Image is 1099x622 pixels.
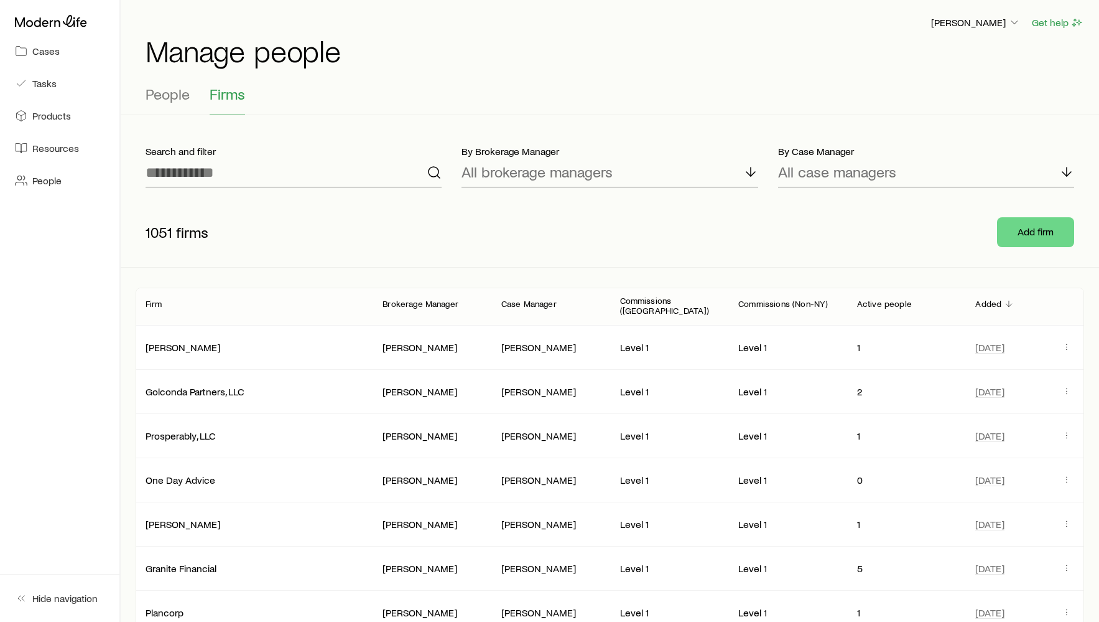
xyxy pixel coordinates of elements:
div: Granite Financial [146,562,216,575]
p: Active people [857,299,912,309]
p: 1 [857,518,956,530]
p: 2 [857,385,956,398]
h1: Manage people [146,35,1084,65]
a: Resources [10,134,109,162]
p: Level 1 [620,474,719,486]
a: Tasks [10,70,109,97]
span: 1051 [146,224,172,241]
p: Level 1 [738,606,837,619]
p: By Case Manager [778,145,1074,158]
span: firms [176,224,208,241]
p: Level 1 [620,385,719,398]
span: [DATE] [975,562,1004,575]
p: Added [975,299,1001,309]
span: Tasks [32,77,57,90]
div: [PERSON_NAME] [146,518,220,531]
p: Michael Arner [383,562,481,575]
p: Jason Pratt [383,341,481,354]
p: Search and filter [146,145,442,158]
p: Level 1 [620,430,719,442]
p: Level 1 [738,474,837,486]
span: Products [32,110,71,122]
p: Level 1 [620,562,719,575]
p: 1 [857,341,956,354]
button: Get help [1031,16,1084,30]
p: Level 1 [738,341,837,354]
div: People and firms tabs [146,85,1074,115]
p: Donna Pureza [501,430,600,442]
p: Case Manager [501,299,557,309]
p: Donna Pureza [501,606,600,619]
p: Level 1 [620,518,719,530]
p: Donna Pureza [501,518,600,530]
p: Matt Kaas [383,606,481,619]
p: All case managers [778,163,896,181]
p: Firm [146,299,162,309]
button: Hide navigation [10,585,109,612]
p: Donna Pureza [501,474,600,486]
p: Level 1 [738,562,837,575]
div: [PERSON_NAME] [146,341,220,354]
p: Level 1 [620,341,719,354]
a: Products [10,102,109,130]
button: [PERSON_NAME] [930,16,1021,31]
div: Golconda Partners, LLC [146,385,244,398]
p: Commissions (Non-NY) [738,299,828,309]
p: Donna Pureza [501,385,600,398]
p: 1 [857,606,956,619]
p: [PERSON_NAME] [931,16,1021,29]
p: Level 1 [738,385,837,398]
p: Brokerage Manager [383,299,458,309]
a: Cases [10,37,109,65]
button: Add firm [997,217,1074,247]
span: Cases [32,45,60,57]
p: By Brokerage Manager [461,145,758,158]
span: Hide navigation [32,592,98,605]
span: [DATE] [975,430,1004,442]
p: Evan Roberts [383,430,481,442]
p: Level 1 [738,430,837,442]
span: Firms [210,85,245,103]
span: People [146,85,190,103]
p: Erin Hinrichs [501,341,600,354]
span: [DATE] [975,518,1004,530]
span: People [32,174,62,187]
p: 5 [857,562,956,575]
div: Prosperably, LLC [146,430,216,443]
div: One Day Advice [146,474,215,487]
p: 0 [857,474,956,486]
p: Level 1 [620,606,719,619]
p: Level 1 [738,518,837,530]
p: Commissions ([GEOGRAPHIC_DATA]) [620,296,719,316]
span: [DATE] [975,474,1004,486]
p: Matt Kaas [383,385,481,398]
p: Michael Arner [383,474,481,486]
p: 1 [857,430,956,442]
span: [DATE] [975,385,1004,398]
span: [DATE] [975,341,1004,354]
p: Donna Pureza [501,562,600,575]
span: Resources [32,142,79,154]
p: Matt Kaas [383,518,481,530]
div: Plancorp [146,606,183,620]
span: [DATE] [975,606,1004,619]
p: All brokerage managers [461,163,613,181]
a: People [10,167,109,194]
